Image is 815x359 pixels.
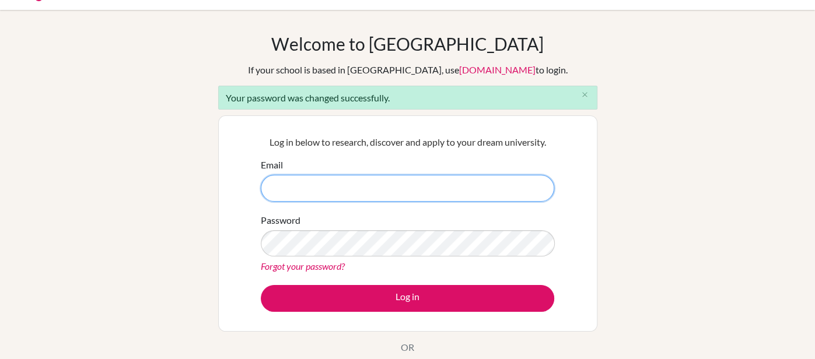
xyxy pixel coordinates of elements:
[271,33,544,54] h1: Welcome to [GEOGRAPHIC_DATA]
[261,261,345,272] a: Forgot your password?
[573,86,597,104] button: Close
[218,86,597,110] div: Your password was changed successfully.
[401,340,414,354] p: OR
[248,63,568,77] div: If your school is based in [GEOGRAPHIC_DATA], use to login.
[261,285,554,312] button: Log in
[459,64,536,75] a: [DOMAIN_NAME]
[261,213,300,227] label: Password
[580,90,589,99] i: close
[261,135,554,149] p: Log in below to research, discover and apply to your dream university.
[261,158,283,172] label: Email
